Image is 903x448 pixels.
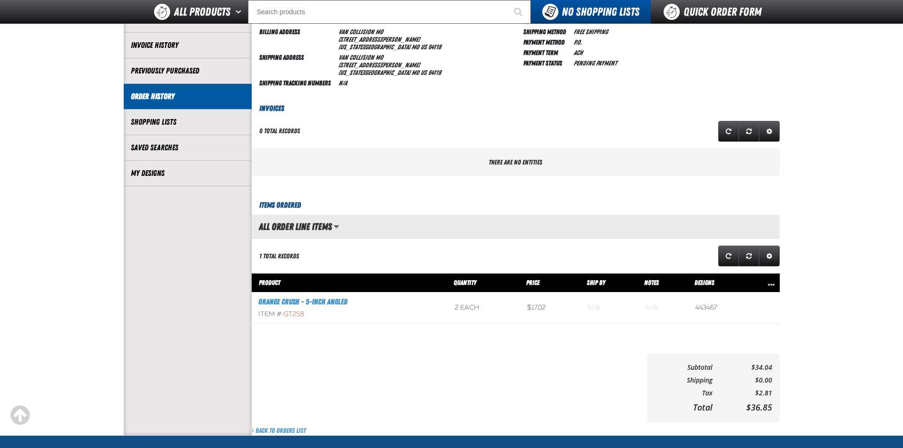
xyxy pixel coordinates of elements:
[581,293,638,323] td: Blank
[739,121,759,142] a: Reset grid action
[574,28,608,36] span: Free Shipping
[338,54,383,61] span: Van Collision MO
[644,279,659,286] span: Notes
[259,127,300,136] div: 0 total records
[574,59,617,67] span: Pending payment
[283,310,304,318] span: GT258
[338,28,383,36] span: Van Collision MO
[338,69,410,76] span: [US_STATE][GEOGRAPHIC_DATA]
[712,361,772,374] td: $34.04
[420,43,427,51] span: US
[131,117,245,128] a: Shopping Lists
[252,103,780,114] h3: Invoices
[655,374,713,387] td: Shipping
[638,293,688,323] td: Blank
[131,91,245,102] a: Order History
[523,37,570,47] td: Payment Method
[338,79,347,87] span: N/A
[338,36,420,43] span: [STREET_ADDRESS][PERSON_NAME]
[523,47,570,57] td: Payment Term
[655,400,713,415] td: Total
[739,246,759,266] a: Reset grid action
[252,200,780,211] h3: Items Ordered
[428,43,441,51] bdo: 64118
[252,221,332,232] h2: All Order Line Items
[259,252,299,261] div: 1 total records
[489,158,542,166] span: There are no entities
[520,293,581,323] td: $17.02
[259,77,335,88] td: Shipping Tracking Numbers
[338,61,420,69] span: [STREET_ADDRESS][PERSON_NAME]
[9,405,30,426] div: Scroll to the top
[562,5,639,18] span: No Shopping Lists
[587,279,605,286] span: Ship By
[712,374,772,387] td: $0.00
[258,297,347,306] a: Orange Crush - 5-inch Angled
[574,49,583,56] span: ACH
[411,43,419,51] span: MO
[448,293,520,323] td: 2 each
[718,246,739,266] a: Refresh grid action
[655,387,713,400] td: Tax
[259,279,280,286] span: Product
[759,121,780,142] a: Expand or Collapse Grid Settings
[411,69,419,76] span: MO
[689,293,756,323] td: 443467
[252,426,306,435] a: Back to Orders List
[131,168,245,179] a: My Designs
[746,402,772,413] span: $36.85
[718,121,739,142] a: Refresh grid action
[756,274,780,293] th: Row actions
[131,142,245,153] a: Saved Searches
[712,387,772,400] td: $2.81
[655,361,713,374] td: Subtotal
[174,3,230,20] span: All Products
[259,52,335,77] td: Shipping Address
[523,57,570,68] td: Payment Status
[420,69,427,76] span: US
[259,26,335,52] td: Billing Address
[258,310,441,319] div: Item #:
[131,40,245,51] a: Invoice History
[131,65,245,76] a: Previously Purchased
[574,38,582,46] span: P.O.
[333,219,339,235] button: Manage grid views. Current view is All Order Line Items
[523,26,570,37] td: Shipping Method
[694,279,714,286] span: Designs
[338,43,410,51] span: [US_STATE][GEOGRAPHIC_DATA]
[759,246,780,266] a: Expand or Collapse Grid Settings
[454,279,476,286] span: Quantity
[526,279,539,286] span: Price
[428,69,441,76] bdo: 64118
